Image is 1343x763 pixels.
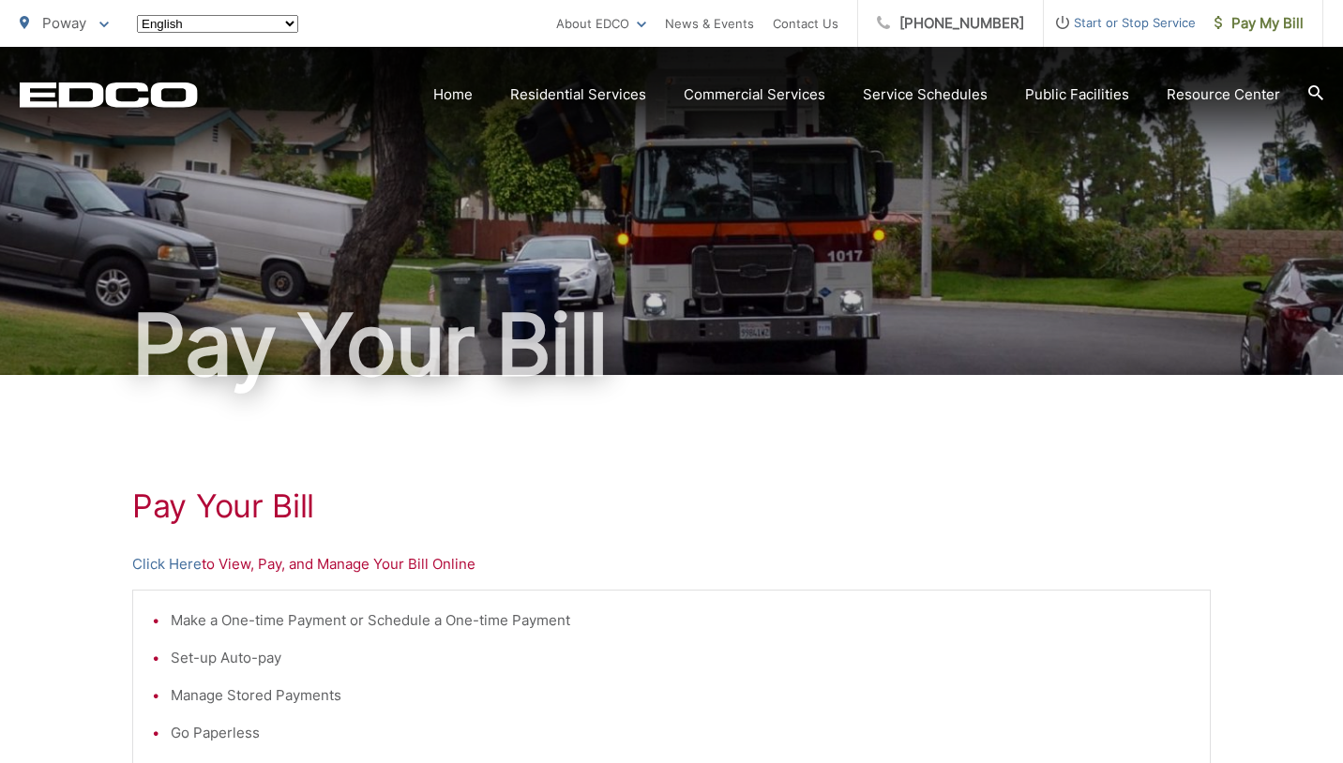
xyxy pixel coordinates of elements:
a: Residential Services [510,83,646,106]
a: Public Facilities [1025,83,1129,106]
li: Make a One-time Payment or Schedule a One-time Payment [171,609,1191,632]
a: Service Schedules [863,83,988,106]
li: Manage Stored Payments [171,684,1191,707]
a: Home [433,83,473,106]
a: News & Events [665,12,754,35]
p: to View, Pay, and Manage Your Bill Online [132,553,1211,576]
h1: Pay Your Bill [132,487,1211,525]
a: Commercial Services [684,83,825,106]
a: Click Here [132,553,202,576]
a: About EDCO [556,12,646,35]
a: Contact Us [773,12,838,35]
li: Set-up Auto-pay [171,647,1191,669]
span: Pay My Bill [1215,12,1304,35]
span: Poway [42,14,86,32]
li: Go Paperless [171,722,1191,744]
h1: Pay Your Bill [20,298,1323,392]
select: Select a language [137,15,298,33]
a: Resource Center [1167,83,1280,106]
a: EDCD logo. Return to the homepage. [20,82,198,108]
